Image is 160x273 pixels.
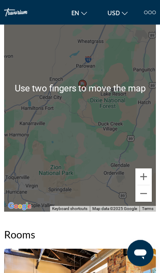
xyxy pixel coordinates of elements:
[127,240,153,266] iframe: Button to launch messaging window
[92,206,137,211] span: Map data ©2025 Google
[135,185,152,202] button: Zoom out
[107,10,120,16] span: USD
[142,206,153,211] a: Terms (opens in new tab)
[4,228,156,240] h2: Rooms
[6,201,33,212] a: Open this area in Google Maps (opens a new window)
[52,206,87,212] button: Keyboard shortcuts
[103,7,132,19] button: Change currency
[67,7,91,19] button: Change language
[6,201,33,212] img: Google
[71,10,79,16] span: en
[135,168,152,185] button: Zoom in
